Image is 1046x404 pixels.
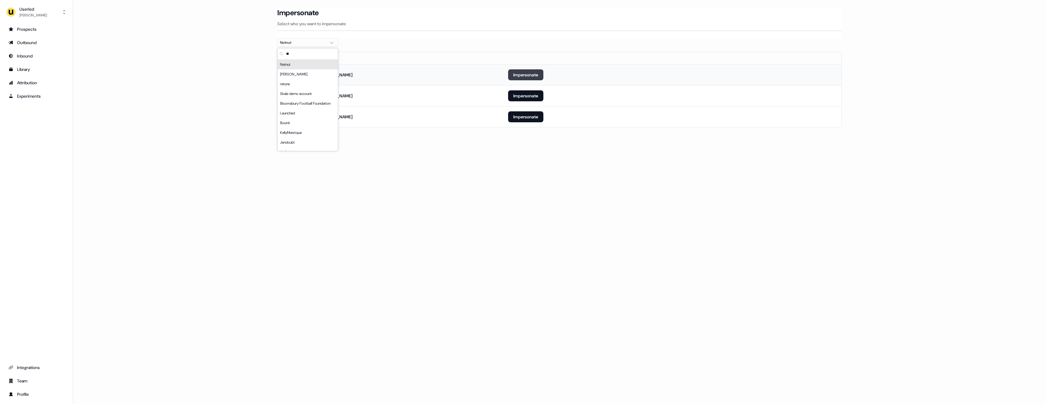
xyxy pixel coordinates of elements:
div: Experiments [9,93,64,99]
div: KellyManrique [278,128,338,138]
button: Userled[PERSON_NAME] [5,5,68,19]
div: retune [278,79,338,89]
div: Profile [9,391,64,397]
div: Integrations [9,364,64,371]
div: Netnut [280,40,326,46]
a: Go to attribution [5,78,68,88]
div: [PERSON_NAME] [19,12,47,18]
a: Go to outbound experience [5,38,68,47]
a: Go to prospects [5,24,68,34]
button: Impersonate [508,111,543,122]
div: Bloomsbury Football Foundation [278,99,338,108]
div: Jendoubi [278,138,338,147]
div: Userled [19,6,47,12]
a: Go to team [5,376,68,386]
div: Skale demo account [278,89,338,99]
div: Bounti [278,118,338,128]
div: Library [9,66,64,72]
div: Launched [278,108,338,118]
div: [PERSON_NAME] [278,69,338,79]
div: Inbound [9,53,64,59]
button: Impersonate [508,90,543,101]
a: Go to experiments [5,91,68,101]
h3: Impersonate [277,8,319,17]
th: Email [278,52,503,64]
a: Go to integrations [5,363,68,372]
a: Go to templates [5,64,68,74]
div: OnSecurity [278,147,338,157]
div: Attribution [9,80,64,86]
button: Netnut [277,38,338,47]
button: Impersonate [508,69,543,80]
div: Netnut [278,60,338,69]
div: Prospects [9,26,64,32]
div: Team [9,378,64,384]
div: Outbound [9,40,64,46]
a: Go to Inbound [5,51,68,61]
a: Go to profile [5,389,68,399]
p: Select who you want to impersonate [277,21,842,27]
